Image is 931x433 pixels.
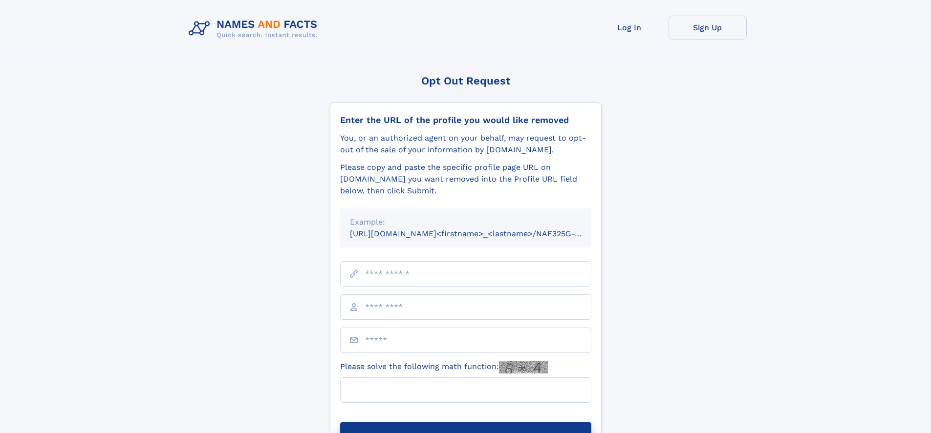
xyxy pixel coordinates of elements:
[350,216,582,228] div: Example:
[350,229,610,238] small: [URL][DOMAIN_NAME]<firstname>_<lastname>/NAF325G-xxxxxxxx
[340,162,591,197] div: Please copy and paste the specific profile page URL on [DOMAIN_NAME] you want removed into the Pr...
[340,115,591,125] div: Enter the URL of the profile you would like removed
[330,75,602,87] div: Opt Out Request
[340,132,591,156] div: You, or an authorized agent on your behalf, may request to opt-out of the sale of your informatio...
[185,16,325,42] img: Logo Names and Facts
[340,361,548,373] label: Please solve the following math function:
[590,16,669,40] a: Log In
[669,16,747,40] a: Sign Up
